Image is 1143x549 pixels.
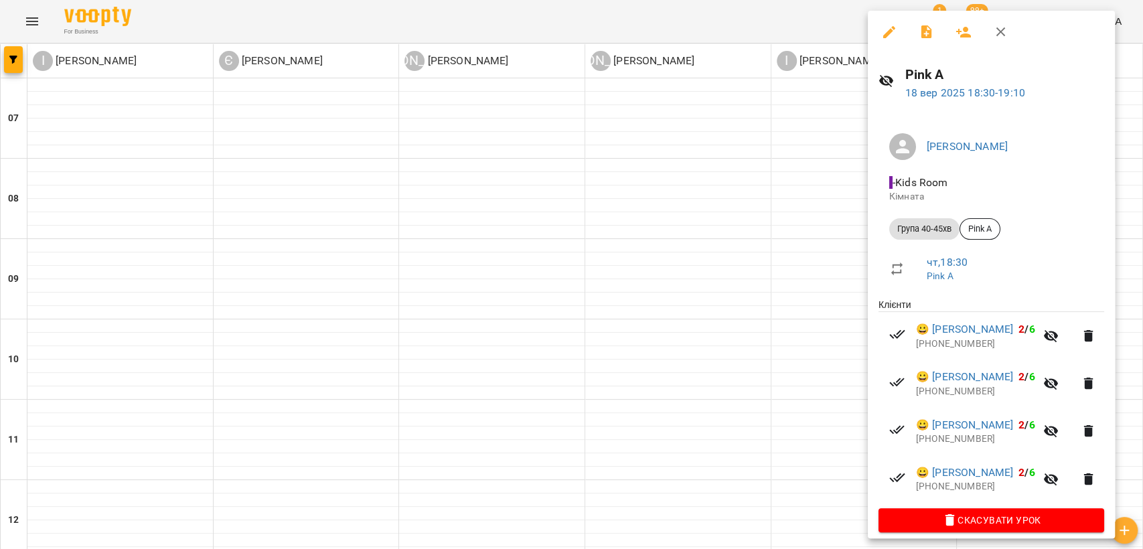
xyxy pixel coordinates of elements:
[1018,418,1035,431] b: /
[916,417,1013,433] a: 😀 [PERSON_NAME]
[889,326,905,342] svg: Візит сплачено
[1018,370,1024,383] span: 2
[879,508,1104,532] button: Скасувати Урок
[927,140,1008,153] a: [PERSON_NAME]
[889,374,905,390] svg: Візит сплачено
[1018,466,1024,479] span: 2
[879,298,1104,508] ul: Клієнти
[1029,370,1035,383] span: 6
[1029,323,1035,335] span: 6
[889,176,951,189] span: - Kids Room
[905,86,1025,99] a: 18 вер 2025 18:30-19:10
[889,422,905,438] svg: Візит сплачено
[905,64,1105,85] h6: Pink A
[1018,370,1035,383] b: /
[1018,323,1035,335] b: /
[889,512,1093,528] span: Скасувати Урок
[889,190,1093,204] p: Кімната
[1018,323,1024,335] span: 2
[916,465,1013,481] a: 😀 [PERSON_NAME]
[916,433,1035,446] p: [PHONE_NUMBER]
[1018,466,1035,479] b: /
[916,480,1035,493] p: [PHONE_NUMBER]
[960,223,1000,235] span: Pink A
[916,337,1035,351] p: [PHONE_NUMBER]
[927,256,968,268] a: чт , 18:30
[916,369,1013,385] a: 😀 [PERSON_NAME]
[889,469,905,485] svg: Візит сплачено
[1029,466,1035,479] span: 6
[1029,418,1035,431] span: 6
[960,218,1000,240] div: Pink A
[927,270,954,281] a: Pink A
[916,385,1035,398] p: [PHONE_NUMBER]
[916,321,1013,337] a: 😀 [PERSON_NAME]
[1018,418,1024,431] span: 2
[889,223,960,235] span: Група 40-45хв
